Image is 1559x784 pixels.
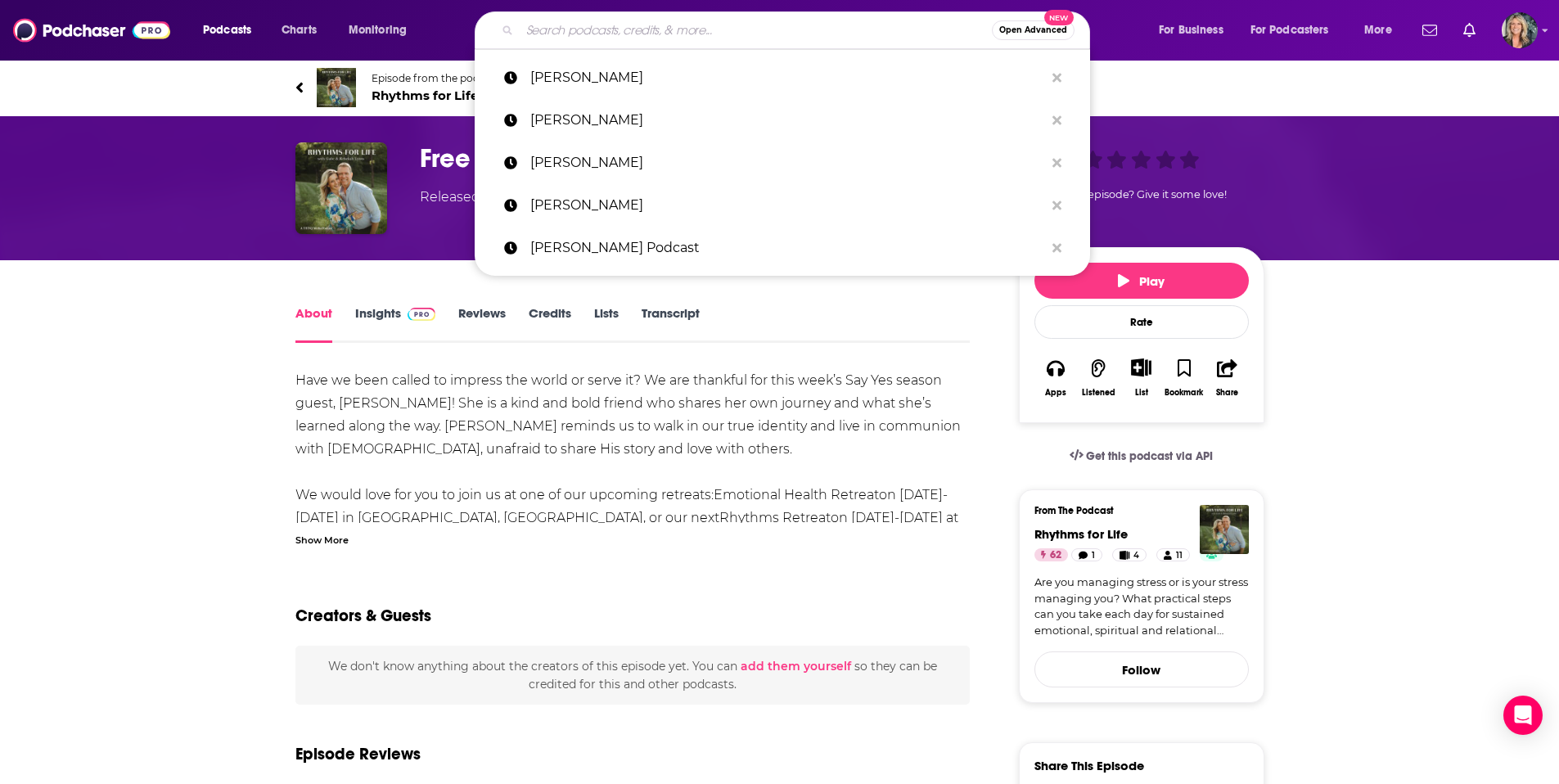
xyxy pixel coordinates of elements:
p: christine caine [530,184,1044,227]
button: Apps [1034,348,1077,408]
a: [PERSON_NAME] [475,142,1090,184]
a: Emotional Health Retreat [714,487,879,502]
img: Free From Fear: Hosanna Wong [295,142,387,234]
a: Show notifications dropdown [1416,16,1444,44]
button: Bookmark [1163,348,1205,408]
span: We don't know anything about the creators of this episode yet . You can so they can be credited f... [328,659,937,692]
a: About [295,305,332,343]
div: Released [DATE] [420,187,524,207]
a: Charts [271,17,327,43]
div: Listened [1082,388,1115,398]
div: List [1135,387,1148,398]
span: Podcasts [203,19,251,42]
a: 1 [1071,548,1102,561]
a: Credits [529,305,571,343]
a: 11 [1156,548,1189,561]
a: Lists [594,305,619,343]
h3: Share This Episode [1034,758,1144,773]
div: Bookmark [1165,388,1203,398]
span: Rhythms for Life [372,88,513,103]
a: InsightsPodchaser Pro [355,305,436,343]
div: Have we been called to impress the world or serve it? We are thankful for this week’s Say Yes sea... [295,369,971,736]
img: Podchaser Pro [408,308,436,321]
span: More [1364,19,1392,42]
a: [PERSON_NAME] Podcast [475,227,1090,269]
button: open menu [337,17,428,43]
span: Episode from the podcast [372,72,513,84]
span: Logged in as lisa.beech [1502,12,1538,48]
div: Search podcasts, credits, & more... [490,11,1106,49]
p: hosana wong [530,99,1044,142]
button: Show More Button [1124,358,1158,376]
a: Transcript [642,305,700,343]
span: For Podcasters [1250,19,1329,42]
a: Get this podcast via API [1057,436,1227,476]
span: 4 [1133,547,1139,564]
a: 4 [1112,548,1147,561]
a: Reviews [458,305,506,343]
button: Follow [1034,651,1249,687]
a: 62 [1034,548,1068,561]
span: Get this podcast via API [1086,449,1213,463]
img: Podchaser - Follow, Share and Rate Podcasts [13,15,170,46]
div: Show More ButtonList [1120,348,1162,408]
img: Rhythms for Life [317,68,356,107]
button: open menu [1353,17,1413,43]
a: Show notifications dropdown [1457,16,1482,44]
div: Apps [1045,388,1066,398]
h1: Free From Fear: Hosanna Wong [420,142,993,174]
span: 62 [1050,547,1061,564]
div: Open Intercom Messenger [1503,696,1543,735]
span: 11 [1176,547,1183,564]
a: [PERSON_NAME] [475,99,1090,142]
li: We would love for you to join us at one of our upcoming retreats: on [DATE]-[DATE] in [GEOGRAPHIC... [295,484,971,552]
span: 1 [1092,547,1095,564]
button: open menu [1147,17,1244,43]
button: Open AdvancedNew [992,20,1075,40]
button: open menu [191,17,273,43]
span: For Business [1159,19,1223,42]
h2: Creators & Guests [295,606,431,626]
button: Share [1205,348,1248,408]
span: Charts [282,19,317,42]
button: add them yourself [741,660,851,673]
a: [PERSON_NAME] [475,56,1090,99]
a: Are you managing stress or is your stress managing you? What practical steps can you take each da... [1034,574,1249,638]
div: Rate [1034,305,1249,339]
h3: From The Podcast [1034,505,1236,516]
a: Rhythms for Life [1034,526,1128,542]
span: Play [1118,273,1165,289]
button: open menu [1240,17,1353,43]
a: [PERSON_NAME] [475,184,1090,227]
a: Rhythms for LifeEpisode from the podcastRhythms for Life62 [295,68,1264,107]
p: hosanna wong [530,56,1044,99]
p: john mark comer [530,142,1044,184]
span: Monitoring [349,19,407,42]
div: Share [1216,388,1238,398]
img: User Profile [1502,12,1538,48]
button: Listened [1077,348,1120,408]
h3: Episode Reviews [295,744,421,764]
button: Show profile menu [1502,12,1538,48]
a: Rhythms Retreat [719,510,831,525]
span: New [1044,10,1074,25]
span: Good episode? Give it some love! [1057,188,1227,201]
span: Open Advanced [999,26,1067,34]
p: Fox News Channel Podcast [530,227,1044,269]
button: Play [1034,263,1249,299]
input: Search podcasts, credits, & more... [520,17,992,43]
img: Rhythms for Life [1200,505,1249,554]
